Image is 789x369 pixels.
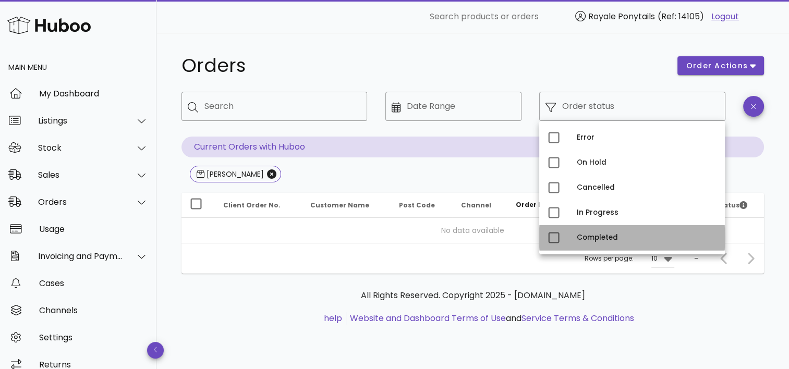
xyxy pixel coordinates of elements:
th: Channel [452,193,507,218]
p: Current Orders with Huboo [181,137,764,157]
th: Order Date: Sorted descending. Activate to remove sorting. [507,193,585,218]
span: Customer Name [310,201,369,210]
span: Status [716,201,747,210]
button: Close [267,169,276,179]
th: Client Order No. [215,193,302,218]
h1: Orders [181,56,665,75]
div: 10 [651,254,658,263]
th: Status [708,193,764,218]
div: Completed [577,233,717,242]
span: Channel [460,201,491,210]
span: Order Date [516,200,555,209]
div: Listings [38,116,123,126]
a: Logout [711,10,739,23]
th: Post Code [391,193,453,218]
a: help [324,312,342,324]
div: Settings [39,333,148,342]
img: Huboo Logo [7,14,91,36]
div: Channels [39,305,148,315]
span: (Ref: 14105) [658,10,704,22]
div: 10Rows per page: [651,250,674,267]
span: Royale Ponytails [588,10,655,22]
th: Customer Name [302,193,391,218]
td: No data available [181,218,764,243]
div: Cancelled [577,183,717,192]
div: Rows per page: [585,243,674,274]
div: My Dashboard [39,89,148,99]
a: Service Terms & Conditions [521,312,634,324]
span: Client Order No. [223,201,281,210]
div: – [694,254,698,263]
div: [PERSON_NAME] [204,169,264,179]
div: Cases [39,278,148,288]
button: order actions [677,56,764,75]
div: Stock [38,143,123,153]
div: Invoicing and Payments [38,251,123,261]
div: Usage [39,224,148,234]
a: Website and Dashboard Terms of Use [350,312,506,324]
p: All Rights Reserved. Copyright 2025 - [DOMAIN_NAME] [190,289,756,302]
span: order actions [686,60,748,71]
div: Sales [38,170,123,180]
li: and [346,312,634,325]
div: Orders [38,197,123,207]
div: On Hold [577,158,717,167]
div: Error [577,133,717,142]
div: In Progress [577,208,717,217]
span: Post Code [399,201,435,210]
